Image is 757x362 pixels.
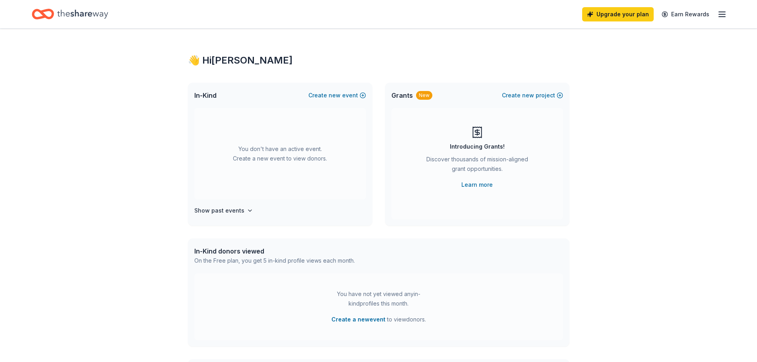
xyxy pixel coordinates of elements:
span: to view donors . [331,315,426,324]
button: Show past events [194,206,253,215]
div: Introducing Grants! [450,142,505,151]
button: Createnewproject [502,91,563,100]
a: Home [32,5,108,23]
a: Earn Rewards [657,7,714,21]
div: On the Free plan, you get 5 in-kind profile views each month. [194,256,355,265]
div: 👋 Hi [PERSON_NAME] [188,54,569,67]
h4: Show past events [194,206,244,215]
div: In-Kind donors viewed [194,246,355,256]
span: Grants [391,91,413,100]
button: Createnewevent [308,91,366,100]
span: new [522,91,534,100]
button: Create a newevent [331,315,385,324]
div: Discover thousands of mission-aligned grant opportunities. [423,155,531,177]
div: You don't have an active event. Create a new event to view donors. [194,108,366,199]
div: You have not yet viewed any in-kind profiles this month. [329,289,428,308]
a: Learn more [461,180,493,190]
span: new [329,91,341,100]
div: New [416,91,432,100]
a: Upgrade your plan [582,7,654,21]
span: In-Kind [194,91,217,100]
